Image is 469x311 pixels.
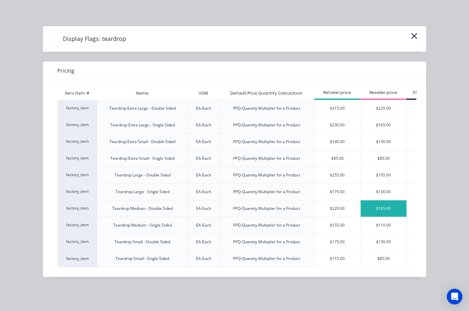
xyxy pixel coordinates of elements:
div: factory_item [58,233,97,250]
div: $0.00 [407,184,440,200]
div: $110.00 [361,217,406,233]
div: Teardrop Extra Small - Double Sided [109,139,175,145]
div: PPQ-Quantity Multiplier for a Product [233,206,300,211]
div: PPQ-Quantity Multiplier for a Product [233,239,300,245]
div: $165.00 [361,117,406,133]
div: PPQ-Quantity Multiplier for a Product [233,189,300,195]
div: EA-Each [196,155,211,161]
div: PPQ-Quantity Multiplier for a Product [233,155,300,161]
div: Teardrop Extra Large - Double Sided [109,105,176,111]
div: $175.00 [315,184,360,200]
div: factory_item [58,150,97,167]
div: $0.00 [407,234,440,250]
div: EA-Each [196,172,211,178]
div: $130.00 [361,134,406,150]
div: $165.00 [361,200,406,217]
div: Teardrop Small - Single Sided [116,256,169,262]
div: $140.00 [315,134,360,150]
div: EA-Each [196,222,211,228]
div: EA-Each [196,122,211,128]
div: EA-Each [196,206,211,211]
span: Pricing [57,67,74,75]
div: $0.00 [407,150,440,167]
div: factory_item [58,217,97,233]
div: $315.00 [315,100,360,117]
div: Teardrop Extra Small - Single Sided [110,155,174,161]
div: Teardrop Small - Double Sided [115,239,170,245]
div: factory_item [58,250,97,267]
div: $175.00 [315,234,360,250]
div: $85.00 [361,150,406,167]
div: $155.00 [315,217,360,233]
div: Default Price Quantity Calculation [225,85,308,101]
div: factory_item [58,100,97,117]
div: PPQ-Quantity Multiplier for a Product [233,122,300,128]
div: $0.00 [407,250,440,267]
div: $115.00 [315,250,360,267]
div: $0.00 [407,200,440,217]
div: Teardrop Large - Single Sided [116,189,170,195]
div: Retailer price [314,90,360,96]
div: $0.00 [407,134,440,150]
div: factory_item [58,133,97,150]
div: Open Intercom Messenger [447,289,462,304]
div: $0.00 [407,100,440,117]
div: UOM [193,85,213,101]
div: $229.00 [361,100,406,117]
div: EA-Each [196,189,211,195]
div: $230.00 [315,117,360,133]
div: EA-Each [196,105,211,111]
div: Standard [406,90,440,96]
div: Teardrop Extra Large - Single Sided [110,122,175,128]
div: PPQ-Quantity Multiplier for a Product [233,222,300,228]
div: $0.00 [407,217,440,233]
div: factory_item [58,117,97,133]
h4: Display Flags: teardrop [53,33,136,45]
div: PPQ-Quantity Multiplier for a Product [233,172,300,178]
div: Name [131,85,154,101]
div: $195.00 [361,167,406,183]
div: factory_item [58,200,97,217]
div: $85.00 [361,250,406,267]
div: Teardrop Medium - Double Sided [112,206,173,211]
div: factory_item [58,167,97,183]
div: $130.00 [361,234,406,250]
div: $0.00 [407,117,440,133]
div: $220.00 [315,200,360,217]
div: factory_item [58,183,97,200]
div: Reseller price [360,90,406,96]
div: PPQ-Quantity Multiplier for a Product [233,105,300,111]
div: EA-Each [196,239,211,245]
div: PPQ-Quantity Multiplier for a Product [233,256,300,262]
div: Teardrop Medium - Single Sided [113,222,172,228]
div: PPQ-Quantity Multiplier for a Product [233,139,300,145]
div: Xero Item # [58,87,97,100]
div: $255.00 [315,167,360,183]
div: $130.00 [361,184,406,200]
div: EA-Each [196,139,211,145]
div: $85.00 [315,150,360,167]
div: EA-Each [196,256,211,262]
div: Teardrop Large - Double Sided [115,172,171,178]
div: $0.00 [407,167,440,183]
